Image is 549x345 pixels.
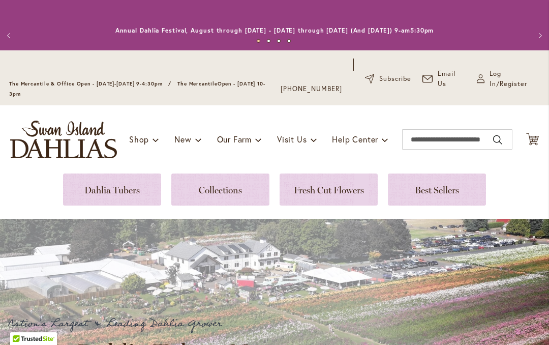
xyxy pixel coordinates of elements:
button: Next [529,25,549,46]
button: 4 of 4 [287,39,291,43]
span: Visit Us [277,134,307,145]
span: Log In/Register [490,69,540,89]
a: Email Us [422,69,466,89]
span: Subscribe [379,74,411,84]
a: Annual Dahlia Festival, August through [DATE] - [DATE] through [DATE] (And [DATE]) 9-am5:30pm [115,26,434,34]
button: 1 of 4 [257,39,260,43]
button: 2 of 4 [267,39,270,43]
span: New [174,134,191,145]
span: Email Us [438,69,466,89]
span: Help Center [332,134,378,145]
span: Our Farm [217,134,252,145]
a: Subscribe [365,74,411,84]
span: Shop [129,134,149,145]
a: store logo [10,121,117,158]
a: Log In/Register [477,69,540,89]
a: [PHONE_NUMBER] [281,84,342,94]
button: 3 of 4 [277,39,281,43]
span: The Mercantile & Office Open - [DATE]-[DATE] 9-4:30pm / The Mercantile [9,80,218,87]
